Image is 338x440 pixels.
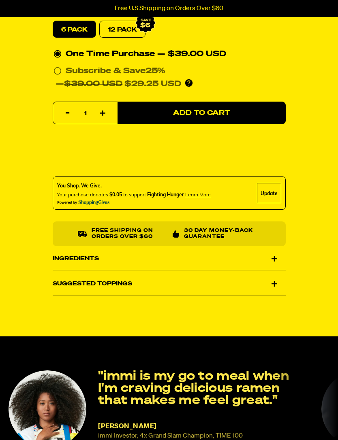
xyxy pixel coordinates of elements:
[57,192,108,198] span: Your purchase donates
[157,48,226,61] div: — $39.00 USD
[4,402,88,436] iframe: Marketing Popup
[53,21,96,38] label: 6 pack
[53,48,285,61] div: One Time Purchase
[115,5,223,12] p: Free U.S Shipping on Orders Over $60
[173,110,230,117] span: Add to Cart
[147,192,184,198] span: Fighting Hunger
[145,68,165,76] span: 25%
[257,184,281,204] div: Update Cause Button
[185,192,211,198] span: Learn more about donating
[66,65,165,78] div: Subscribe & Save
[92,229,166,240] p: Free shipping on orders over $60
[98,371,311,407] p: "immi is my go to meal when I'm craving delicious ramen that makes me feel great."
[57,201,110,206] img: Powered By ShoppingGives
[64,81,122,89] del: $39.00 USD
[56,78,181,91] div: — $29.25 USD
[109,192,122,198] span: $0.05
[99,21,145,38] a: 12 Pack
[98,423,157,430] span: [PERSON_NAME]
[53,248,286,270] div: Ingredients
[58,103,113,125] input: quantity
[184,229,260,240] p: 30 Day Money-Back Guarantee
[118,102,286,125] button: Add to Cart
[53,273,286,295] div: Suggested Toppings
[123,192,146,198] span: to support
[57,183,211,190] div: You Shop. We Give.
